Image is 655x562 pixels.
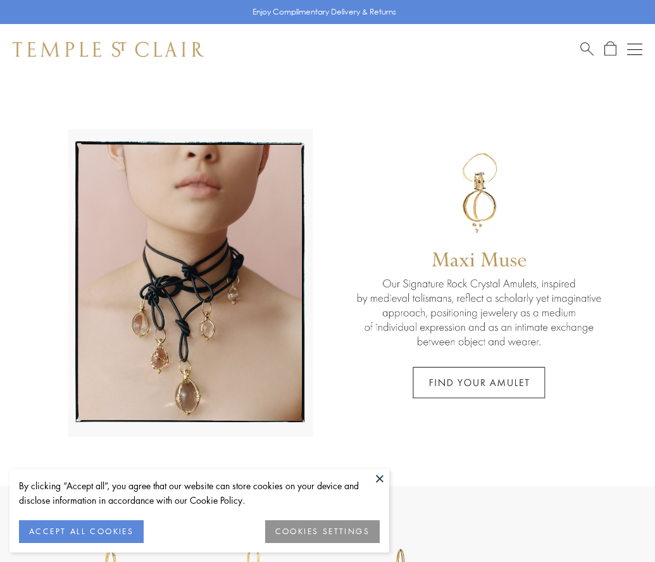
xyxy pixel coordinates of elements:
button: Open navigation [627,42,642,57]
img: Temple St. Clair [13,42,204,57]
button: ACCEPT ALL COOKIES [19,520,144,543]
p: Enjoy Complimentary Delivery & Returns [253,6,396,18]
button: COOKIES SETTINGS [265,520,380,543]
a: Search [580,41,594,57]
div: By clicking “Accept all”, you agree that our website can store cookies on your device and disclos... [19,478,380,508]
a: Open Shopping Bag [604,41,616,57]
